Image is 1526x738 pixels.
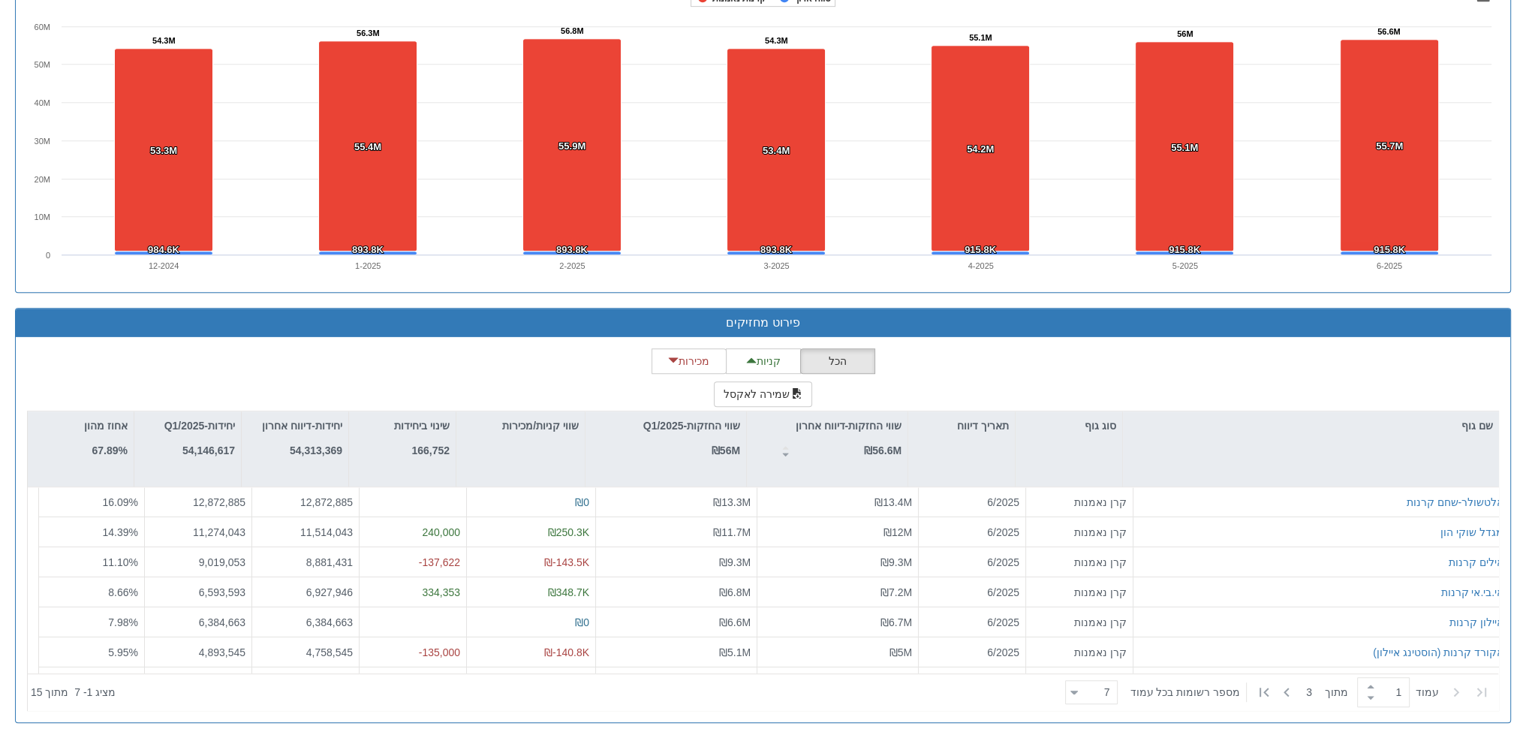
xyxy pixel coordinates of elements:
text: 4-2025 [968,261,994,270]
tspan: 893.8K [352,244,384,255]
div: 6/2025 [925,525,1019,540]
text: 3-2025 [763,261,789,270]
div: שווי קניות/מכירות [456,411,585,440]
strong: 54,146,617 [182,444,235,456]
button: הכל [800,348,875,374]
button: מגדל שוקי הון [1440,525,1503,540]
tspan: 55.1M [1171,142,1198,153]
span: ₪5.1M [719,646,751,658]
div: 240,000 [366,525,460,540]
button: אקורד קרנות (הוסטינג איילון) [1373,645,1503,660]
text: 6-2025 [1377,261,1402,270]
div: 9,019,053 [151,555,245,570]
text: 5-2025 [1172,261,1198,270]
tspan: 915.8K [1374,244,1406,255]
span: ₪-140.8K [544,646,589,658]
div: 6/2025 [925,615,1019,630]
div: 5.95 % [45,645,138,660]
div: 16.09 % [45,495,138,510]
div: אי.בי.אי קרנות [1440,585,1503,600]
div: 12,872,885 [258,495,353,510]
button: אלטשולר-שחם קרנות [1406,495,1503,510]
div: 6/2025 [925,645,1019,660]
span: ₪-143.5K [544,556,589,568]
span: ₪348.7K [548,586,589,598]
tspan: 55.9M [558,140,585,152]
div: קרן נאמנות [1032,555,1127,570]
strong: 54,313,369 [290,444,342,456]
strong: ₪56M [712,444,740,456]
span: ₪250.3K [548,526,589,538]
div: 6/2025 [925,555,1019,570]
span: ₪5M [889,646,912,658]
div: 8,881,431 [258,555,353,570]
tspan: 56.8M [561,26,584,35]
div: ‏מציג 1 - 7 ‏ מתוך 15 [31,676,116,709]
text: 10M [35,212,50,221]
div: -135,000 [366,645,460,660]
div: תאריך דיווח [908,411,1015,440]
p: שווי החזקות-Q1/2025 [643,417,740,434]
div: ‏ מתוך [1059,676,1495,709]
span: ₪13.3M [713,496,751,508]
div: 11,274,043 [151,525,245,540]
div: קרן נאמנות [1032,585,1127,600]
tspan: 54.3M [152,36,176,45]
div: קרן נאמנות [1032,615,1127,630]
tspan: 56.6M [1377,27,1401,36]
tspan: 53.4M [763,145,790,156]
span: ₪6.8M [719,586,751,598]
tspan: 55.1M [969,33,992,42]
div: 8.66 % [45,585,138,600]
div: שם גוף [1123,411,1499,440]
div: 4,893,545 [151,645,245,660]
div: 6/2025 [925,495,1019,510]
tspan: 56M [1177,29,1193,38]
text: 50M [35,60,50,69]
span: ₪12M [883,526,912,538]
strong: 166,752 [411,444,450,456]
p: אחוז מהון [84,417,128,434]
span: ‏עמוד [1416,685,1439,700]
div: קרן נאמנות [1032,495,1127,510]
text: 60M [35,23,50,32]
div: 6,927,946 [258,585,353,600]
tspan: 984.6K [148,244,180,255]
text: 1-2025 [355,261,381,270]
button: שמירה לאקסל [714,381,813,407]
button: אילים קרנות [1449,555,1503,570]
div: 6,593,593 [151,585,245,600]
tspan: 893.8K [556,244,588,255]
text: 12-2024 [149,261,179,270]
span: ₪11.7M [713,526,751,538]
tspan: 893.8K [760,244,793,255]
div: קרן נאמנות [1032,525,1127,540]
div: -137,622 [366,555,460,570]
div: 12,872,885 [151,495,245,510]
div: 6,384,663 [151,615,245,630]
div: קרן נאמנות [1032,645,1127,660]
div: 4,758,545 [258,645,353,660]
p: שינוי ביחידות [394,417,450,434]
span: ₪0 [575,496,589,508]
span: ₪7.2M [880,586,912,598]
tspan: 53.3M [150,145,177,156]
strong: 67.89% [92,444,128,456]
text: 40M [35,98,50,107]
button: איילון קרנות [1449,615,1503,630]
span: ₪9.3M [719,556,751,568]
div: 7.98 % [45,615,138,630]
span: ₪9.3M [880,556,912,568]
h3: פירוט מחזיקים [27,316,1499,330]
div: 6,384,663 [258,615,353,630]
tspan: 55.7M [1376,140,1403,152]
button: מכירות [652,348,727,374]
button: קניות [726,348,801,374]
text: 2-2025 [559,261,585,270]
div: 11,514,043 [258,525,353,540]
tspan: 915.8K [965,244,997,255]
span: ₪6.7M [880,616,912,628]
span: ₪0 [575,616,589,628]
tspan: 54.2M [967,143,994,155]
